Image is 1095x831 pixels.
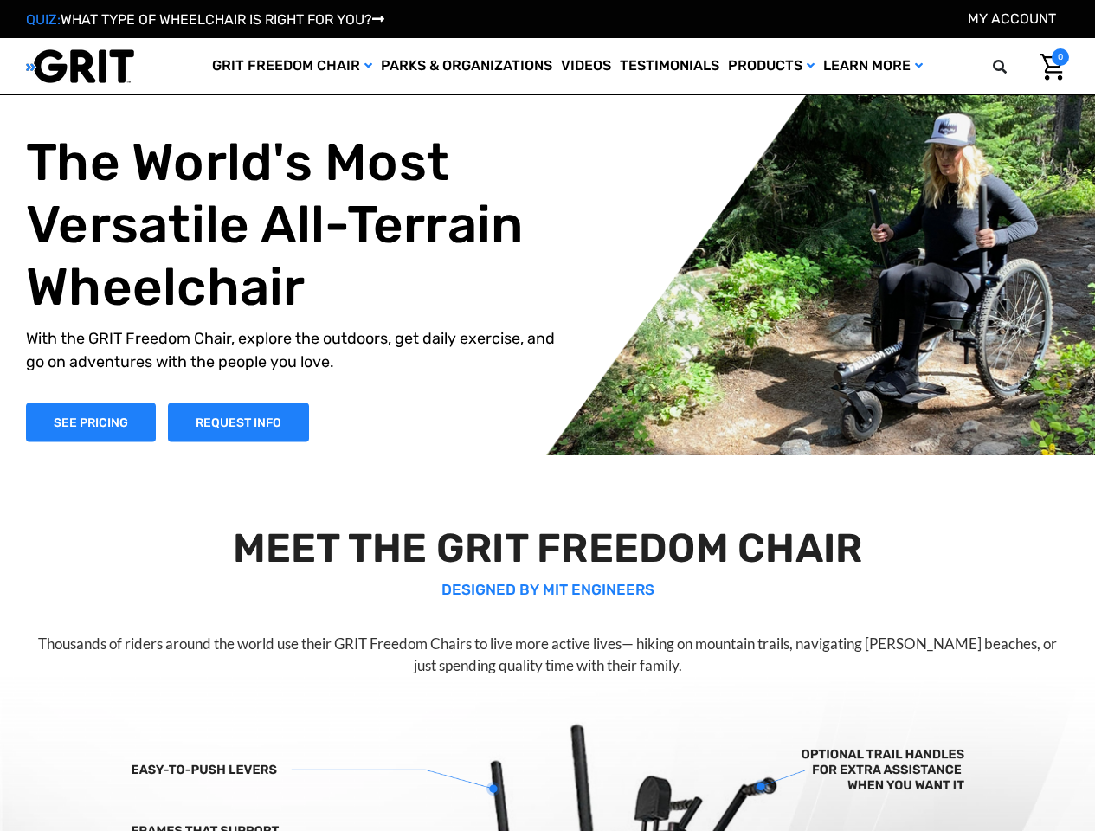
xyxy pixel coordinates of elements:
[1052,48,1069,66] span: 0
[1027,48,1069,85] a: Cart with 0 items
[28,579,1068,602] p: DESIGNED BY MIT ENGINEERS
[208,38,377,94] a: GRIT Freedom Chair
[1001,48,1027,85] input: Search
[26,131,561,318] h1: The World's Most Versatile All-Terrain Wheelchair
[377,38,557,94] a: Parks & Organizations
[28,525,1068,572] h2: MEET THE GRIT FREEDOM CHAIR
[724,38,819,94] a: Products
[26,11,384,28] a: QUIZ:WHAT TYPE OF WHEELCHAIR IS RIGHT FOR YOU?
[1040,54,1065,81] img: Cart
[968,10,1056,27] a: Account
[26,403,156,441] a: Shop Now
[26,48,134,84] img: GRIT All-Terrain Wheelchair and Mobility Equipment
[168,403,309,441] a: Slide number 1, Request Information
[28,633,1068,677] p: Thousands of riders around the world use their GRIT Freedom Chairs to live more active lives— hik...
[819,38,927,94] a: Learn More
[26,326,561,373] p: With the GRIT Freedom Chair, explore the outdoors, get daily exercise, and go on adventures with ...
[26,11,61,28] span: QUIZ:
[557,38,615,94] a: Videos
[615,38,724,94] a: Testimonials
